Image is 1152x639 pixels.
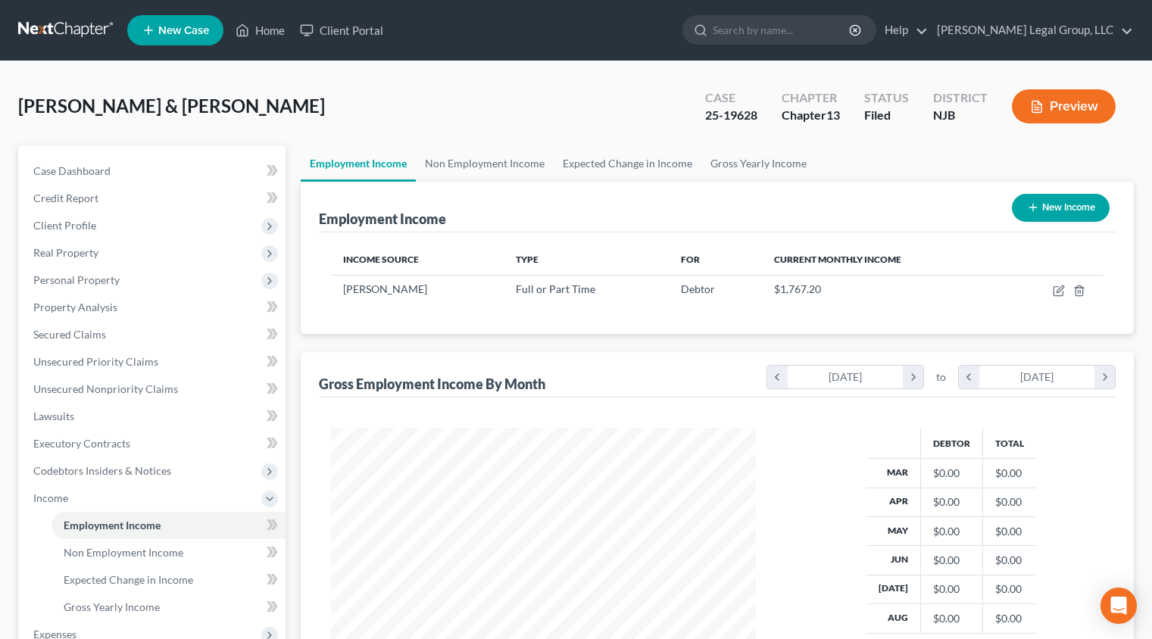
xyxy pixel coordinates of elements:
span: Property Analysis [33,301,117,313]
th: Debtor [921,428,983,458]
div: Gross Employment Income By Month [319,375,545,393]
div: Chapter [782,89,840,107]
div: Status [864,89,909,107]
span: Current Monthly Income [774,254,901,265]
div: $0.00 [933,524,970,539]
a: Gross Yearly Income [701,145,816,182]
a: Employment Income [52,512,286,539]
td: $0.00 [983,488,1037,516]
div: Employment Income [319,210,446,228]
div: [DATE] [979,366,1095,388]
span: Client Profile [33,219,96,232]
span: Unsecured Nonpriority Claims [33,382,178,395]
th: [DATE] [866,575,921,603]
a: Non Employment Income [52,539,286,566]
td: $0.00 [983,575,1037,603]
td: $0.00 [983,459,1037,488]
span: Debtor [681,282,715,295]
a: Home [228,17,292,44]
div: 25-19628 [705,107,757,124]
a: Client Portal [292,17,391,44]
a: Expected Change in Income [52,566,286,594]
div: $0.00 [933,553,970,568]
th: Mar [866,459,921,488]
div: $0.00 [933,494,970,510]
div: District [933,89,988,107]
a: Lawsuits [21,403,286,430]
th: Total [983,428,1037,458]
span: Codebtors Insiders & Notices [33,464,171,477]
div: $0.00 [933,581,970,597]
span: Personal Property [33,273,120,286]
span: Income [33,491,68,504]
span: Gross Yearly Income [64,600,160,613]
div: $0.00 [933,466,970,481]
td: $0.00 [983,546,1037,575]
i: chevron_right [903,366,923,388]
div: $0.00 [933,611,970,626]
a: Gross Yearly Income [52,594,286,621]
i: chevron_left [959,366,979,388]
span: Unsecured Priority Claims [33,355,158,368]
a: [PERSON_NAME] Legal Group, LLC [929,17,1133,44]
span: $1,767.20 [774,282,821,295]
th: Aug [866,604,921,633]
a: Credit Report [21,185,286,212]
th: Jun [866,546,921,575]
span: Income Source [343,254,419,265]
span: Full or Part Time [516,282,595,295]
a: Help [877,17,928,44]
a: Secured Claims [21,321,286,348]
a: Unsecured Nonpriority Claims [21,376,286,403]
span: Type [516,254,539,265]
td: $0.00 [983,516,1037,545]
span: Non Employment Income [64,546,183,559]
a: Property Analysis [21,294,286,321]
div: NJB [933,107,988,124]
div: [DATE] [788,366,904,388]
th: May [866,516,921,545]
span: New Case [158,25,209,36]
a: Unsecured Priority Claims [21,348,286,376]
span: Case Dashboard [33,164,111,177]
button: Preview [1012,89,1116,123]
div: Case [705,89,757,107]
span: For [681,254,700,265]
i: chevron_right [1094,366,1115,388]
button: New Income [1012,194,1110,222]
a: Non Employment Income [416,145,554,182]
td: $0.00 [983,604,1037,633]
i: chevron_left [767,366,788,388]
a: Employment Income [301,145,416,182]
span: Lawsuits [33,410,74,422]
div: Chapter [782,107,840,124]
span: Employment Income [64,519,161,531]
th: Apr [866,488,921,516]
span: 13 [826,108,840,122]
div: Filed [864,107,909,124]
a: Executory Contracts [21,430,286,457]
span: [PERSON_NAME] & [PERSON_NAME] [18,95,325,117]
div: Open Intercom Messenger [1100,588,1137,624]
span: to [936,369,946,385]
span: Executory Contracts [33,437,130,450]
a: Case Dashboard [21,157,286,185]
span: Secured Claims [33,328,106,341]
a: Expected Change in Income [554,145,701,182]
span: Credit Report [33,192,98,204]
span: Expected Change in Income [64,573,193,586]
span: [PERSON_NAME] [343,282,427,295]
span: Real Property [33,246,98,259]
input: Search by name... [713,16,851,44]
